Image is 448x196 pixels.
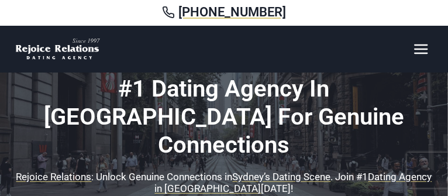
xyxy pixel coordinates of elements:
[16,171,92,183] a: Rejoice Relations
[14,75,434,159] h1: #1 Dating Agency in [GEOGRAPHIC_DATA] for Genuine Connections
[155,171,432,194] a: Dating Agency in [GEOGRAPHIC_DATA]
[233,171,331,183] a: Sydney’s Dating Scene
[178,5,286,20] span: [PHONE_NUMBER]
[14,171,434,195] p: : Unlock Genuine Connections in . Join #1 [DATE]!
[14,37,102,61] img: Rejoice Relations
[14,5,434,20] a: [PHONE_NUMBER]
[408,37,434,60] button: Open menu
